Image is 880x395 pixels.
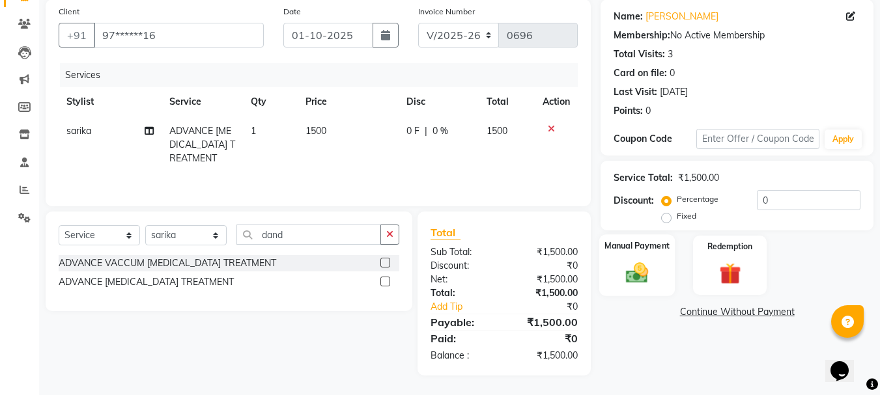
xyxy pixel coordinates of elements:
div: Sub Total: [421,245,504,259]
div: Membership: [614,29,670,42]
div: ADVANCE VACCUM [MEDICAL_DATA] TREATMENT [59,256,276,270]
label: Fixed [677,210,696,222]
div: Discount: [421,259,504,273]
span: ADVANCE [MEDICAL_DATA] TREATMENT [169,125,235,164]
button: Apply [825,129,862,149]
div: Total Visits: [614,48,665,61]
div: Services [60,63,588,87]
label: Redemption [707,241,752,252]
div: Payable: [421,314,504,330]
label: Percentage [677,193,718,205]
th: Disc [399,87,479,116]
div: No Active Membership [614,29,860,42]
div: Name: [614,10,643,23]
span: 0 % [433,124,448,138]
div: 0 [646,104,651,118]
span: 1500 [487,125,507,137]
div: Points: [614,104,643,118]
span: 0 F [406,124,419,138]
a: [PERSON_NAME] [646,10,718,23]
input: Search or Scan [236,225,381,245]
iframe: chat widget [825,343,867,382]
div: ADVANCE [MEDICAL_DATA] TREATMENT [59,275,234,289]
div: Balance : [421,349,504,362]
label: Invoice Number [418,6,475,18]
label: Manual Payment [604,239,670,252]
label: Date [283,6,301,18]
span: 1500 [305,125,326,137]
div: Service Total: [614,171,673,185]
div: ₹0 [518,300,588,314]
button: +91 [59,23,95,48]
span: | [425,124,427,138]
div: ₹0 [504,259,588,273]
div: 0 [670,66,675,80]
div: Last Visit: [614,85,657,99]
input: Enter Offer / Coupon Code [696,129,819,149]
th: Qty [243,87,298,116]
div: Discount: [614,194,654,208]
th: Price [298,87,399,116]
img: _cash.svg [619,260,655,286]
img: _gift.svg [713,260,748,287]
div: ₹1,500.00 [504,286,588,300]
div: ₹1,500.00 [504,314,588,330]
input: Search by Name/Mobile/Email/Code [94,23,264,48]
th: Service [162,87,244,116]
div: 3 [668,48,673,61]
div: ₹0 [504,331,588,346]
div: Coupon Code [614,132,696,146]
div: Net: [421,273,504,286]
span: sarika [66,125,91,137]
div: ₹1,500.00 [678,171,719,185]
label: Client [59,6,79,18]
a: Add Tip [421,300,518,314]
th: Stylist [59,87,162,116]
div: Paid: [421,331,504,346]
th: Action [535,87,578,116]
a: Continue Without Payment [603,305,871,319]
div: ₹1,500.00 [504,273,588,286]
div: ₹1,500.00 [504,245,588,259]
div: ₹1,500.00 [504,349,588,362]
div: Total: [421,286,504,300]
span: 1 [251,125,256,137]
div: Card on file: [614,66,667,80]
div: [DATE] [660,85,688,99]
th: Total [479,87,535,116]
span: Total [431,226,461,239]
